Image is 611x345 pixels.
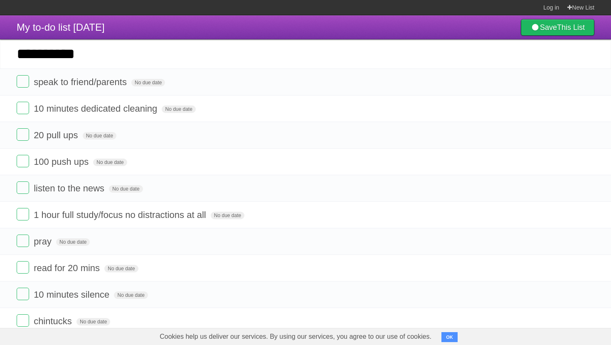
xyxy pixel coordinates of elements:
[56,238,90,246] span: No due date
[104,265,138,272] span: No due date
[34,157,91,167] span: 100 push ups
[109,185,143,193] span: No due date
[151,328,440,345] span: Cookies help us deliver our services. By using our services, you agree to our use of cookies.
[17,22,105,33] span: My to-do list [DATE]
[17,181,29,194] label: Done
[34,183,106,193] span: listen to the news
[114,291,148,299] span: No due date
[34,263,102,273] span: read for 20 mins
[17,288,29,300] label: Done
[34,130,80,140] span: 20 pull ups
[34,289,111,300] span: 10 minutes silence
[557,23,585,32] b: This List
[17,261,29,274] label: Done
[17,128,29,141] label: Done
[17,314,29,327] label: Done
[521,19,594,36] a: SaveThis List
[93,159,127,166] span: No due date
[34,210,208,220] span: 1 hour full study/focus no distractions at all
[131,79,165,86] span: No due date
[76,318,110,325] span: No due date
[34,77,129,87] span: speak to friend/parents
[34,316,74,326] span: chintucks
[441,332,458,342] button: OK
[211,212,244,219] span: No due date
[162,105,195,113] span: No due date
[17,208,29,220] label: Done
[83,132,116,139] span: No due date
[34,103,159,114] span: 10 minutes dedicated cleaning
[17,155,29,167] label: Done
[17,235,29,247] label: Done
[34,236,54,247] span: pray
[17,102,29,114] label: Done
[17,75,29,88] label: Done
